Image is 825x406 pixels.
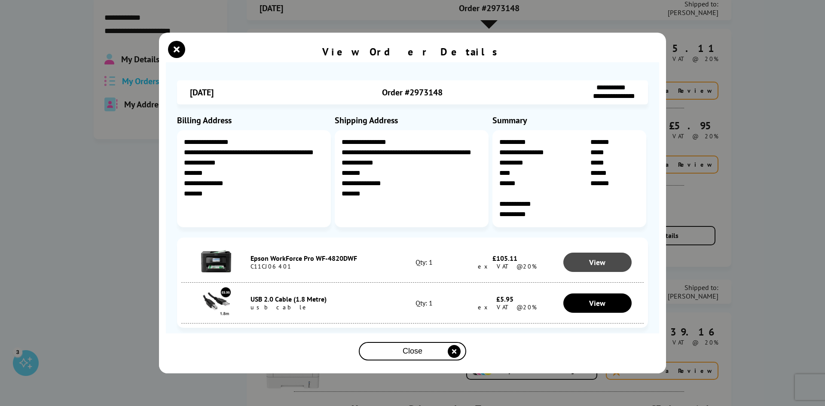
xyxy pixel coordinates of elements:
[403,347,422,356] span: Close
[589,257,605,267] span: View
[382,87,443,98] span: Order #2973148
[474,303,537,311] span: ex VAT @20%
[201,287,231,317] img: USB 2.0 Cable (1.8 Metre)
[170,43,183,56] button: close modal
[389,299,458,307] div: Qty: 1
[359,342,466,360] button: close modal
[496,295,513,303] span: £5.95
[322,45,503,58] div: View Order Details
[492,254,517,263] span: £105.11
[335,115,490,126] div: Shipping Address
[251,254,389,263] div: Epson WorkForce Pro WF-4820DWF
[389,258,458,266] div: Qty: 1
[177,115,333,126] div: Billing Address
[251,303,389,311] div: usbcable
[563,293,632,313] a: View
[474,263,537,270] span: ex VAT @20%
[251,295,389,303] div: USB 2.0 Cable (1.8 Metre)
[492,115,648,126] div: Summary
[589,298,605,308] span: View
[190,87,214,98] span: [DATE]
[563,253,632,272] a: View
[201,246,231,276] img: Epson WorkForce Pro WF-4820DWF
[251,263,389,270] div: C11CJ06401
